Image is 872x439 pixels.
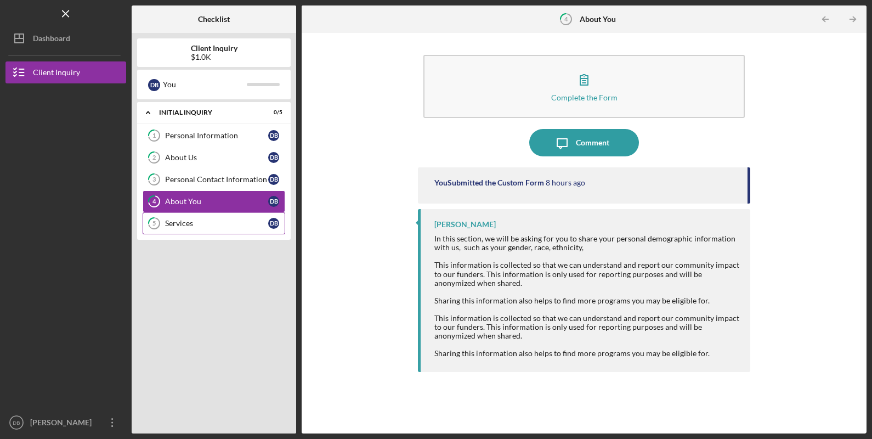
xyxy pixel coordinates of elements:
div: You Submitted the Custom Form [434,178,544,187]
div: D B [268,152,279,163]
div: Sharing this information also helps to find more programs you may be eligible for. [434,349,739,358]
div: Client Inquiry [33,61,80,86]
div: You [163,75,247,94]
div: D B [148,79,160,91]
div: Dashboard [33,27,70,52]
b: About You [580,15,616,24]
tspan: 5 [152,220,156,227]
div: About You [165,197,268,206]
div: D B [268,218,279,229]
button: Comment [529,129,639,156]
div: Sharing this information also helps to find more programs you may be eligible for. [434,296,739,305]
div: About Us [165,153,268,162]
div: Services [165,219,268,228]
div: Initial Inquiry [159,109,255,116]
div: Comment [576,129,609,156]
button: Complete the Form [423,55,745,118]
tspan: 2 [152,154,156,161]
div: In this section, we will be asking for you to share your personal demographic information with us... [434,234,739,252]
div: Personal Contact Information [165,175,268,184]
div: This information is collected so that we can understand and report our community impact to our fu... [434,261,739,287]
a: 4About YouDB [143,190,285,212]
tspan: 1 [152,132,156,139]
div: D B [268,130,279,141]
a: 2About UsDB [143,147,285,168]
div: Complete the Form [551,93,618,102]
div: D B [268,196,279,207]
div: [PERSON_NAME] [27,412,99,436]
a: 5ServicesDB [143,212,285,234]
b: Checklist [198,15,230,24]
div: [PERSON_NAME] [434,220,496,229]
text: DB [13,420,20,426]
button: Dashboard [5,27,126,49]
div: $1.0K [191,53,237,61]
div: D B [268,174,279,185]
tspan: 4 [564,15,568,22]
tspan: 4 [152,198,156,205]
b: Client Inquiry [191,44,237,53]
time: 2025-08-28 15:13 [546,178,585,187]
button: DB[PERSON_NAME] [5,412,126,434]
tspan: 3 [152,176,156,183]
div: 0 / 5 [263,109,282,116]
a: 3Personal Contact InformationDB [143,168,285,190]
div: This information is collected so that we can understand and report our community impact to our fu... [434,314,739,340]
a: 1Personal InformationDB [143,125,285,147]
button: Client Inquiry [5,61,126,83]
div: Personal Information [165,131,268,140]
